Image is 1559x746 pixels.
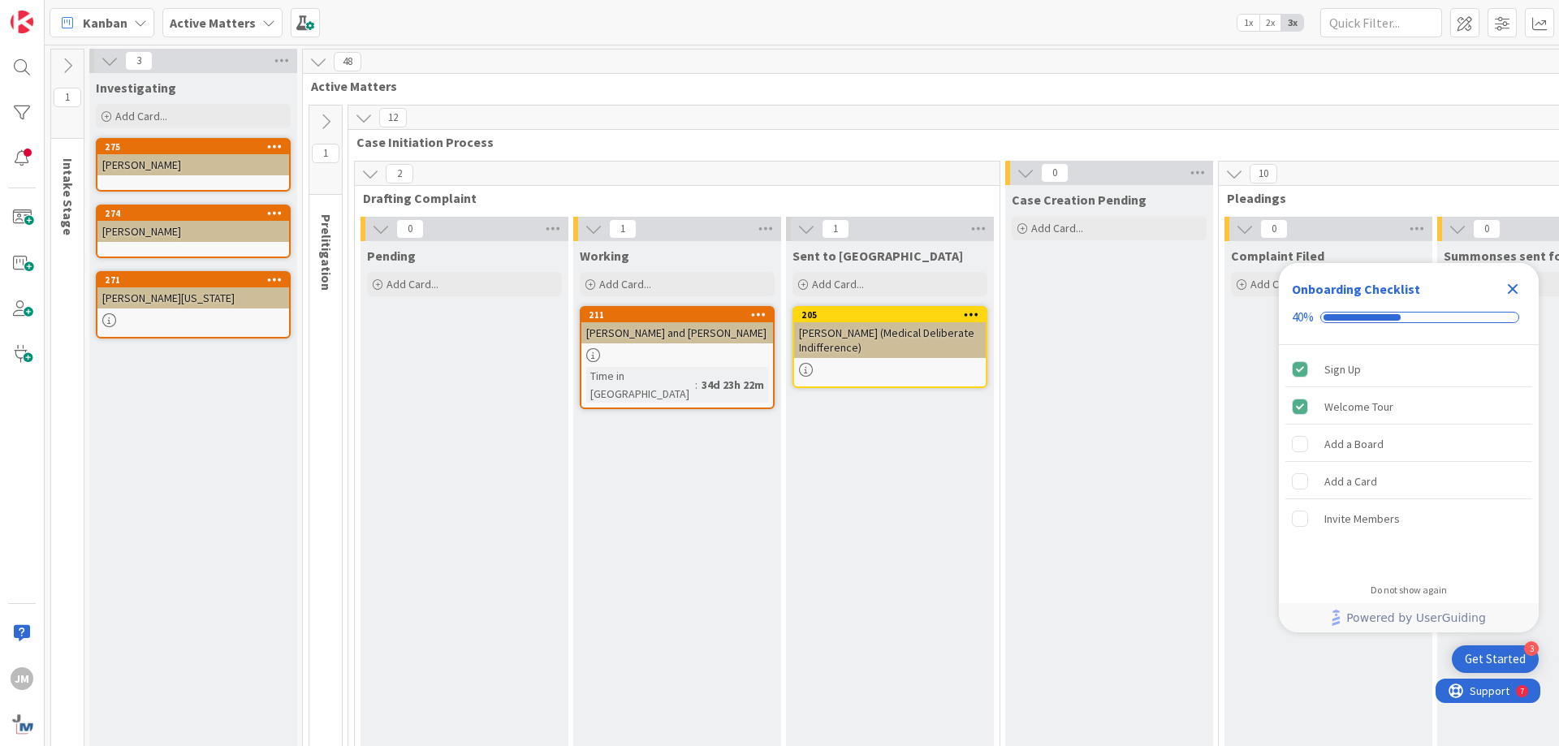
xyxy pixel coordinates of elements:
[11,667,33,690] div: JM
[1285,501,1532,537] div: Invite Members is incomplete.
[312,144,339,163] span: 1
[794,308,986,358] div: 205[PERSON_NAME] (Medical Deliberate Indifference)
[1324,509,1400,528] div: Invite Members
[96,205,291,258] a: 274[PERSON_NAME]
[1012,192,1147,208] span: Case Creation Pending
[1324,360,1361,379] div: Sign Up
[609,219,637,239] span: 1
[387,277,438,291] span: Add Card...
[318,214,335,291] span: Prelitigation
[695,376,697,394] span: :
[1473,219,1501,239] span: 0
[1452,645,1539,673] div: Open Get Started checklist, remaining modules: 3
[589,309,773,321] div: 211
[1371,584,1447,597] div: Do not show again
[105,141,289,153] div: 275
[580,306,775,409] a: 211[PERSON_NAME] and [PERSON_NAME]Time in [GEOGRAPHIC_DATA]:34d 23h 22m
[97,140,289,154] div: 275
[1287,603,1531,632] a: Powered by UserGuiding
[1285,389,1532,425] div: Welcome Tour is complete.
[115,109,167,123] span: Add Card...
[1031,221,1083,235] span: Add Card...
[1237,15,1259,31] span: 1x
[1259,15,1281,31] span: 2x
[822,219,849,239] span: 1
[97,273,289,308] div: 271[PERSON_NAME][US_STATE]
[105,274,289,286] div: 271
[801,309,986,321] div: 205
[170,15,256,31] b: Active Matters
[794,308,986,322] div: 205
[580,248,629,264] span: Working
[581,308,773,343] div: 211[PERSON_NAME] and [PERSON_NAME]
[96,271,291,339] a: 271[PERSON_NAME][US_STATE]
[1292,310,1314,325] div: 40%
[367,248,416,264] span: Pending
[386,164,413,183] span: 2
[1500,276,1526,302] div: Close Checklist
[97,287,289,308] div: [PERSON_NAME][US_STATE]
[1292,310,1526,325] div: Checklist progress: 40%
[11,11,33,33] img: Visit kanbanzone.com
[97,206,289,242] div: 274[PERSON_NAME]
[363,190,979,206] span: Drafting Complaint
[105,208,289,219] div: 274
[1285,464,1532,499] div: Add a Card is incomplete.
[11,713,33,735] img: avatar
[97,140,289,175] div: 275[PERSON_NAME]
[1324,472,1377,491] div: Add a Card
[586,367,695,403] div: Time in [GEOGRAPHIC_DATA]
[1279,603,1539,632] div: Footer
[34,2,74,22] span: Support
[96,80,176,96] span: Investigating
[97,154,289,175] div: [PERSON_NAME]
[1250,164,1277,183] span: 10
[1279,263,1539,632] div: Checklist Container
[792,248,963,264] span: Sent to Jordan
[334,52,361,71] span: 48
[97,221,289,242] div: [PERSON_NAME]
[599,277,651,291] span: Add Card...
[1346,608,1486,627] span: Powered by UserGuiding
[581,308,773,322] div: 211
[1250,277,1302,291] span: Add Card...
[396,219,424,239] span: 0
[1041,163,1069,183] span: 0
[1285,426,1532,462] div: Add a Board is incomplete.
[1324,397,1393,416] div: Welcome Tour
[1324,434,1384,454] div: Add a Board
[97,206,289,221] div: 274
[1320,8,1442,37] input: Quick Filter...
[60,158,76,235] span: Intake Stage
[812,277,864,291] span: Add Card...
[1292,279,1420,299] div: Onboarding Checklist
[83,13,127,32] span: Kanban
[794,322,986,358] div: [PERSON_NAME] (Medical Deliberate Indifference)
[1465,651,1526,667] div: Get Started
[1279,345,1539,573] div: Checklist items
[97,273,289,287] div: 271
[792,306,987,388] a: 205[PERSON_NAME] (Medical Deliberate Indifference)
[125,51,153,71] span: 3
[1281,15,1303,31] span: 3x
[1524,641,1539,656] div: 3
[379,108,407,127] span: 12
[1285,351,1532,387] div: Sign Up is complete.
[84,6,89,19] div: 7
[96,138,291,192] a: 275[PERSON_NAME]
[54,88,81,107] span: 1
[1260,219,1288,239] span: 0
[697,376,768,394] div: 34d 23h 22m
[1231,248,1324,264] span: Complaint Filed
[581,322,773,343] div: [PERSON_NAME] and [PERSON_NAME]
